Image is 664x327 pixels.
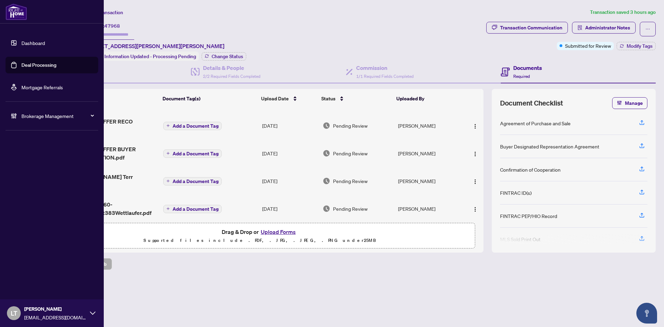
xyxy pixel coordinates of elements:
[86,52,199,61] div: Status:
[163,205,222,213] button: Add a Document Tag
[323,205,330,212] img: Document Status
[500,189,532,197] div: FINTRAC ID(s)
[323,177,330,185] img: Document Status
[21,84,63,90] a: Mortgage Referrals
[63,89,160,108] th: (8) File Name
[500,98,563,108] span: Document Checklist
[24,305,86,313] span: [PERSON_NAME]
[513,64,542,72] h4: Documents
[173,151,219,156] span: Add a Document Tag
[104,23,120,29] span: 47968
[333,205,368,212] span: Pending Review
[470,120,481,131] button: Logo
[319,89,394,108] th: Status
[86,42,224,50] span: [STREET_ADDRESS][PERSON_NAME][PERSON_NAME]
[65,173,158,189] span: 383 [PERSON_NAME] Terr REALM.pdf
[333,177,368,185] span: Pending Review
[173,179,219,184] span: Add a Document Tag
[500,166,561,173] div: Confirmation of Cooperation
[500,212,557,220] div: FINTRAC PEP/HIO Record
[627,44,653,48] span: Modify Tags
[259,139,320,167] td: [DATE]
[394,89,460,108] th: Uploaded By
[645,27,650,31] span: ellipsis
[173,207,219,211] span: Add a Document Tag
[21,112,93,120] span: Brokerage Management
[321,95,335,102] span: Status
[323,149,330,157] img: Document Status
[202,52,246,61] button: Change Status
[259,227,298,236] button: Upload Forms
[65,117,158,134] span: 383 WETTLAUFFER RECO GUIDE.pdf
[513,74,530,79] span: Required
[173,124,219,128] span: Add a Document Tag
[617,42,656,50] button: Modify Tags
[163,121,222,130] button: Add a Document Tag
[472,124,478,129] img: Logo
[166,207,170,210] span: plus
[356,64,414,72] h4: Commission
[472,207,478,212] img: Logo
[472,151,478,157] img: Logo
[166,179,170,183] span: plus
[203,74,260,79] span: 2/2 Required Fields Completed
[395,112,462,139] td: [PERSON_NAME]
[65,145,158,162] span: 383 WETTLAUFFER BUYER REPRESENTATION.pdf
[163,176,222,185] button: Add a Document Tag
[333,122,368,129] span: Pending Review
[333,149,368,157] span: Pending Review
[259,112,320,139] td: [DATE]
[636,303,657,324] button: Open asap
[166,152,170,155] span: plus
[500,22,562,33] div: Transaction Communication
[323,122,330,129] img: Document Status
[6,3,27,20] img: logo
[203,64,260,72] h4: Details & People
[585,22,630,33] span: Administrator Notes
[49,236,471,245] p: Supported files include .PDF, .JPG, .JPEG, .PNG under 25 MB
[163,204,222,213] button: Add a Document Tag
[86,9,123,16] span: View Transaction
[24,314,86,321] span: [EMAIL_ADDRESS][DOMAIN_NAME]
[612,97,647,109] button: Manage
[470,148,481,159] button: Logo
[259,167,320,195] td: [DATE]
[356,74,414,79] span: 1/1 Required Fields Completed
[572,22,636,34] button: Administrator Notes
[395,195,462,222] td: [PERSON_NAME]
[160,89,258,108] th: Document Tag(s)
[212,54,243,59] span: Change Status
[222,227,298,236] span: Drag & Drop or
[395,167,462,195] td: [PERSON_NAME]
[21,62,56,68] a: Deal Processing
[578,25,582,30] span: solution
[261,95,289,102] span: Upload Date
[166,124,170,127] span: plus
[163,149,222,158] button: Add a Document Tag
[500,119,571,127] div: Agreement of Purchase and Sale
[486,22,568,34] button: Transaction Communication
[11,308,17,318] span: LT
[65,200,158,217] span: 1754869270060-DepositReceipt383Wettlaufer.pdf
[45,223,475,249] span: Drag & Drop orUpload FormsSupported files include .PDF, .JPG, .JPEG, .PNG under25MB
[258,89,319,108] th: Upload Date
[395,139,462,167] td: [PERSON_NAME]
[163,177,222,185] button: Add a Document Tag
[21,40,45,46] a: Dashboard
[163,122,222,130] button: Add a Document Tag
[104,53,196,60] span: Information Updated - Processing Pending
[625,98,643,109] span: Manage
[470,203,481,214] button: Logo
[500,143,599,150] div: Buyer Designated Representation Agreement
[472,179,478,184] img: Logo
[470,175,481,187] button: Logo
[590,8,656,16] article: Transaction saved 3 hours ago
[259,195,320,222] td: [DATE]
[565,42,611,49] span: Submitted for Review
